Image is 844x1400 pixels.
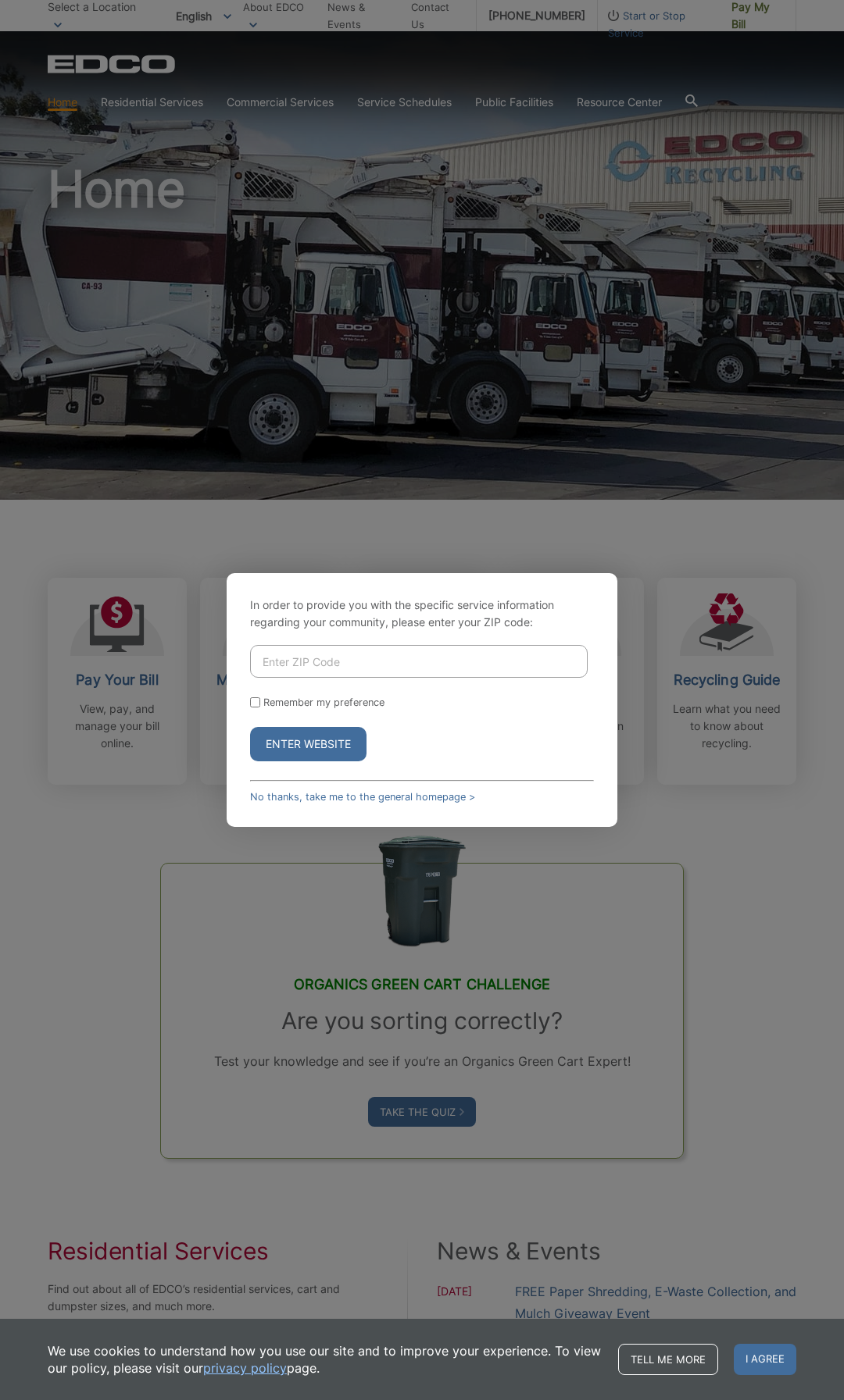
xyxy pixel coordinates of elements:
input: Enter ZIP Code [250,645,588,678]
p: We use cookies to understand how you use our site and to improve your experience. To view our pol... [48,1342,603,1377]
p: In order to provide you with the specific service information regarding your community, please en... [250,597,594,631]
a: Tell me more [618,1344,718,1375]
span: I agree [734,1344,796,1375]
a: privacy policy [203,1359,287,1377]
a: No thanks, take me to the general homepage > [250,791,475,803]
label: Remember my preference [263,696,384,708]
button: Enter Website [250,727,367,761]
